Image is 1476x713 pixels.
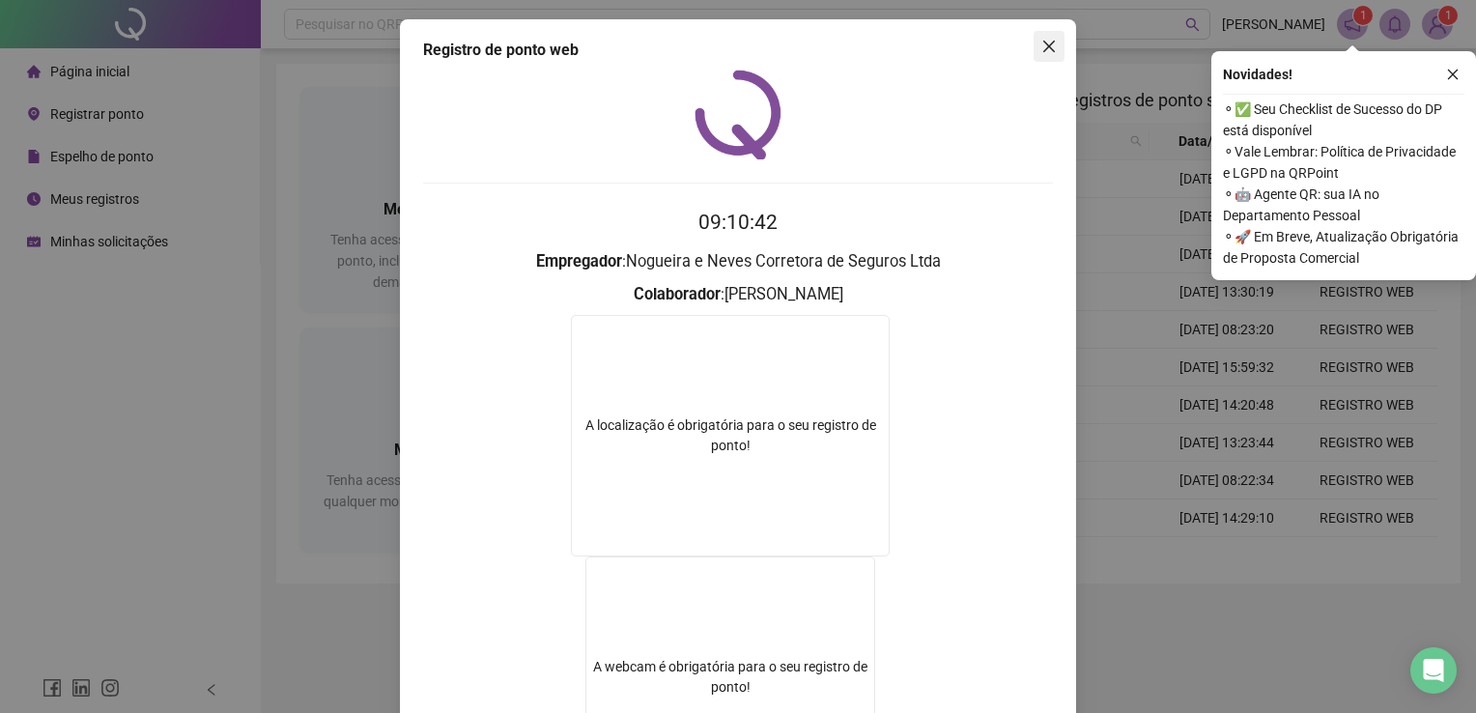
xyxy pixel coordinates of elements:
[634,285,721,303] strong: Colaborador
[1041,39,1057,54] span: close
[1223,141,1464,184] span: ⚬ Vale Lembrar: Política de Privacidade e LGPD na QRPoint
[423,249,1053,274] h3: : Nogueira e Neves Corretora de Seguros Ltda
[423,282,1053,307] h3: : [PERSON_NAME]
[423,39,1053,62] div: Registro de ponto web
[695,70,781,159] img: QRPoint
[1223,184,1464,226] span: ⚬ 🤖 Agente QR: sua IA no Departamento Pessoal
[1034,31,1064,62] button: Close
[698,211,778,234] time: 09:10:42
[536,252,622,271] strong: Empregador
[1410,647,1457,694] div: Open Intercom Messenger
[572,415,889,456] div: A localização é obrigatória para o seu registro de ponto!
[1446,68,1460,81] span: close
[1223,226,1464,269] span: ⚬ 🚀 Em Breve, Atualização Obrigatória de Proposta Comercial
[1223,99,1464,141] span: ⚬ ✅ Seu Checklist de Sucesso do DP está disponível
[1223,64,1292,85] span: Novidades !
